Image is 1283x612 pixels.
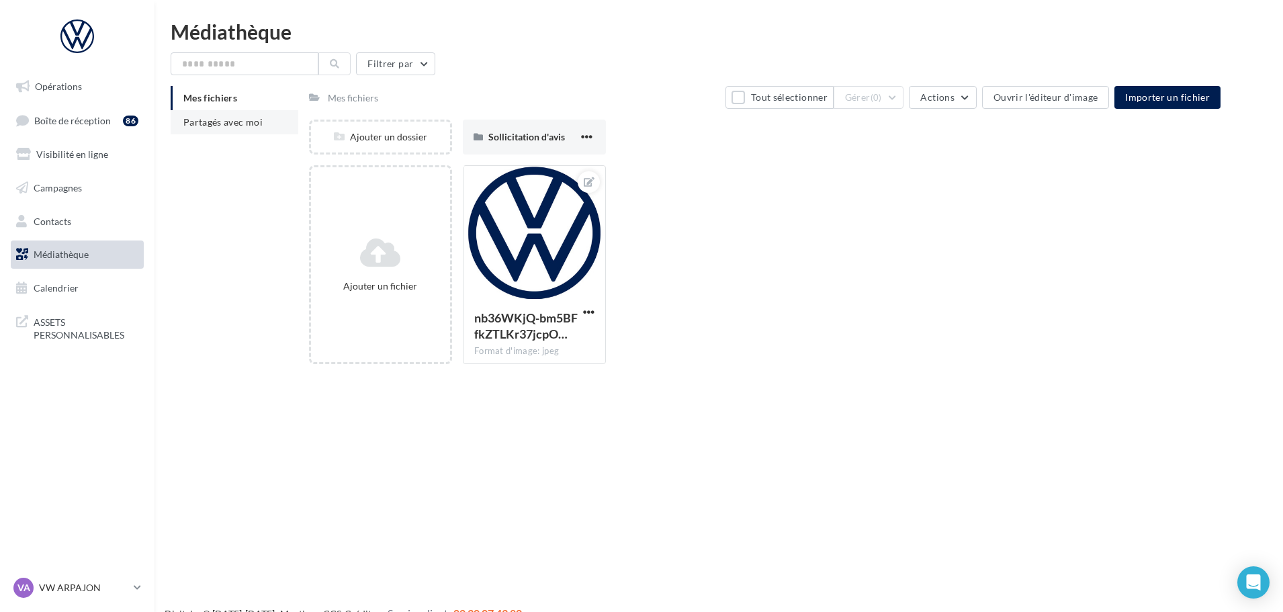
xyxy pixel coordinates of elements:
[34,282,79,294] span: Calendrier
[982,86,1109,109] button: Ouvrir l'éditeur d'image
[920,91,954,103] span: Actions
[11,575,144,601] a: VA VW ARPAJON
[8,140,146,169] a: Visibilité en ligne
[909,86,976,109] button: Actions
[8,208,146,236] a: Contacts
[8,241,146,269] a: Médiathèque
[8,308,146,347] a: ASSETS PERSONNALISABLES
[8,174,146,202] a: Campagnes
[34,114,111,126] span: Boîte de réception
[34,313,138,342] span: ASSETS PERSONNALISABLES
[34,249,89,260] span: Médiathèque
[17,581,30,595] span: VA
[871,92,882,103] span: (0)
[183,92,237,103] span: Mes fichiers
[183,116,263,128] span: Partagés avec moi
[356,52,435,75] button: Filtrer par
[316,279,445,293] div: Ajouter un fichier
[1114,86,1221,109] button: Importer un fichier
[328,91,378,105] div: Mes fichiers
[171,21,1267,42] div: Médiathèque
[39,581,128,595] p: VW ARPAJON
[488,131,565,142] span: Sollicitation d'avis
[8,274,146,302] a: Calendrier
[474,345,594,357] div: Format d'image: jpeg
[123,116,138,126] div: 86
[36,148,108,160] span: Visibilité en ligne
[1237,566,1270,599] div: Open Intercom Messenger
[834,86,904,109] button: Gérer(0)
[35,81,82,92] span: Opérations
[311,130,450,144] div: Ajouter un dossier
[8,106,146,135] a: Boîte de réception86
[34,182,82,193] span: Campagnes
[1125,91,1210,103] span: Importer un fichier
[725,86,833,109] button: Tout sélectionner
[34,215,71,226] span: Contacts
[8,73,146,101] a: Opérations
[474,310,578,341] span: nb36WKjQ-bm5BFfkZTLKr37jcpOxgmkkFsh4xNzTqUYheAwY99Ow1uL2AhzZxxBD205jBztp1kEmUcZXIA=s0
